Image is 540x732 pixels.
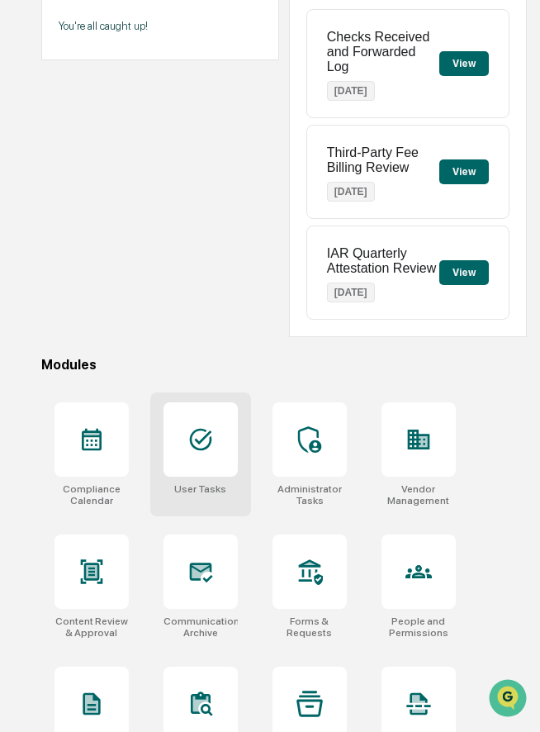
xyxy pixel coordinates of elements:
[327,145,439,175] p: Third-Party Fee Billing Review
[113,202,211,231] a: 🗄️Attestations
[381,616,456,639] div: People and Permissions
[272,616,347,639] div: Forms & Requests
[327,182,375,202] p: [DATE]
[439,159,489,184] button: View
[272,483,347,506] div: Administrator Tasks
[164,280,200,292] span: Pylon
[54,616,129,639] div: Content Review & Approval
[327,283,375,302] p: [DATE]
[17,241,30,254] div: 🔎
[439,260,489,285] button: View
[120,210,133,223] div: 🗄️
[33,208,107,225] span: Preclearance
[17,126,46,156] img: 1746055101610-c473b297-6a78-478c-a979-82029cc54cd1
[174,483,226,495] div: User Tasks
[281,131,301,151] button: Start new chat
[327,30,439,74] p: Checks Received and Forwarded Log
[56,126,271,143] div: Start new chat
[41,357,528,373] div: Modules
[33,240,104,256] span: Data Lookup
[59,20,262,32] p: You're all caught up!
[381,483,456,506] div: Vendor Management
[56,143,209,156] div: We're available if you need us!
[487,677,532,722] iframe: Open customer support
[327,81,375,101] p: [DATE]
[54,483,129,506] div: Compliance Calendar
[17,210,30,223] div: 🖐️
[163,616,238,639] div: Communications Archive
[17,35,301,61] p: How can we help?
[10,202,113,231] a: 🖐️Preclearance
[136,208,205,225] span: Attestations
[327,246,439,276] p: IAR Quarterly Attestation Review
[116,279,200,292] a: Powered byPylon
[439,51,489,76] button: View
[10,233,111,263] a: 🔎Data Lookup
